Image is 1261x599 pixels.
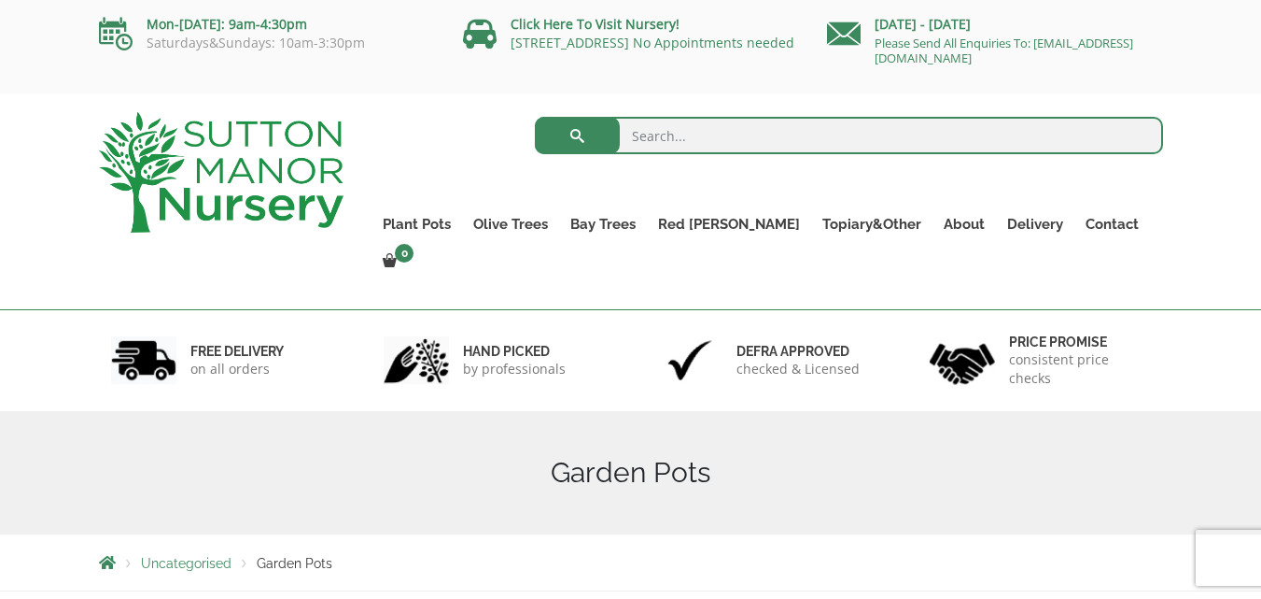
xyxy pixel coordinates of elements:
[657,336,722,384] img: 3.jpg
[141,556,231,571] a: Uncategorised
[932,211,996,237] a: About
[811,211,932,237] a: Topiary&Other
[511,34,794,51] a: [STREET_ADDRESS] No Appointments needed
[1009,350,1151,388] p: consistent price checks
[1009,334,1151,350] h6: Price promise
[1074,211,1150,237] a: Contact
[371,211,462,237] a: Plant Pots
[511,15,680,33] a: Click Here To Visit Nursery!
[463,360,566,378] p: by professionals
[395,244,413,263] span: 0
[257,556,332,571] span: Garden Pots
[99,555,1163,570] nav: Breadcrumbs
[190,343,284,360] h6: FREE DELIVERY
[559,211,647,237] a: Bay Trees
[371,249,419,275] a: 0
[99,36,435,50] p: Saturdays&Sundays: 10am-3:30pm
[99,13,435,36] p: Mon-[DATE]: 9am-4:30pm
[384,336,449,384] img: 2.jpg
[647,211,811,237] a: Red [PERSON_NAME]
[827,13,1163,36] p: [DATE] - [DATE]
[99,112,343,233] img: logo
[736,360,860,378] p: checked & Licensed
[930,332,995,389] img: 4.jpg
[996,211,1074,237] a: Delivery
[463,343,566,360] h6: hand picked
[875,35,1133,66] a: Please Send All Enquiries To: [EMAIL_ADDRESS][DOMAIN_NAME]
[462,211,559,237] a: Olive Trees
[535,117,1163,154] input: Search...
[99,456,1163,490] h1: Garden Pots
[111,336,176,384] img: 1.jpg
[736,343,860,360] h6: Defra approved
[190,360,284,378] p: on all orders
